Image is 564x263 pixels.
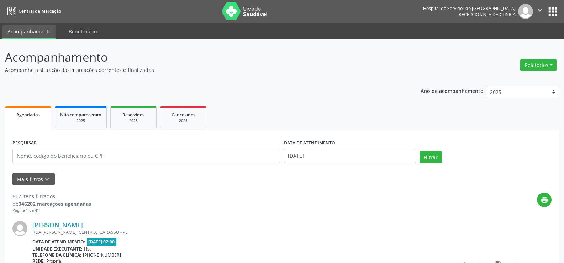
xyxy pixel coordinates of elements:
[12,200,91,207] div: de
[60,118,101,123] div: 2025
[19,8,61,14] span: Central de Marcação
[420,151,442,163] button: Filtrar
[32,229,445,235] div: RUA [PERSON_NAME], CENTRO, IGARASSU - PE
[60,112,101,118] span: Não compareceram
[116,118,151,123] div: 2025
[32,252,81,258] b: Telefone da clínica:
[43,175,51,183] i: keyboard_arrow_down
[19,200,91,207] strong: 346202 marcações agendadas
[32,246,83,252] b: Unidade executante:
[518,4,533,19] img: img
[533,4,547,19] button: 
[172,112,195,118] span: Cancelados
[459,11,516,17] span: Recepcionista da clínica
[12,149,280,163] input: Nome, código do beneficiário ou CPF
[284,138,335,149] label: DATA DE ATENDIMENTO
[284,149,416,163] input: Selecione um intervalo
[12,221,27,236] img: img
[5,5,61,17] a: Central de Marcação
[32,221,83,229] a: [PERSON_NAME]
[12,193,91,200] div: 612 itens filtrados
[537,193,552,207] button: print
[423,5,516,11] div: Hospital do Servidor do [GEOGRAPHIC_DATA]
[12,138,37,149] label: PESQUISAR
[84,246,92,252] span: Hse
[421,86,484,95] p: Ano de acompanhamento
[64,25,104,38] a: Beneficiários
[12,207,91,214] div: Página 1 de 41
[12,173,55,185] button: Mais filtroskeyboard_arrow_down
[5,66,393,74] p: Acompanhe a situação das marcações correntes e finalizadas
[2,25,56,39] a: Acompanhamento
[32,239,85,245] b: Data de atendimento:
[547,5,559,18] button: apps
[520,59,557,71] button: Relatórios
[165,118,201,123] div: 2025
[541,196,548,204] i: print
[122,112,144,118] span: Resolvidos
[536,6,544,14] i: 
[16,112,40,118] span: Agendados
[87,238,117,246] span: [DATE] 07:00
[83,252,121,258] span: [PHONE_NUMBER]
[5,48,393,66] p: Acompanhamento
